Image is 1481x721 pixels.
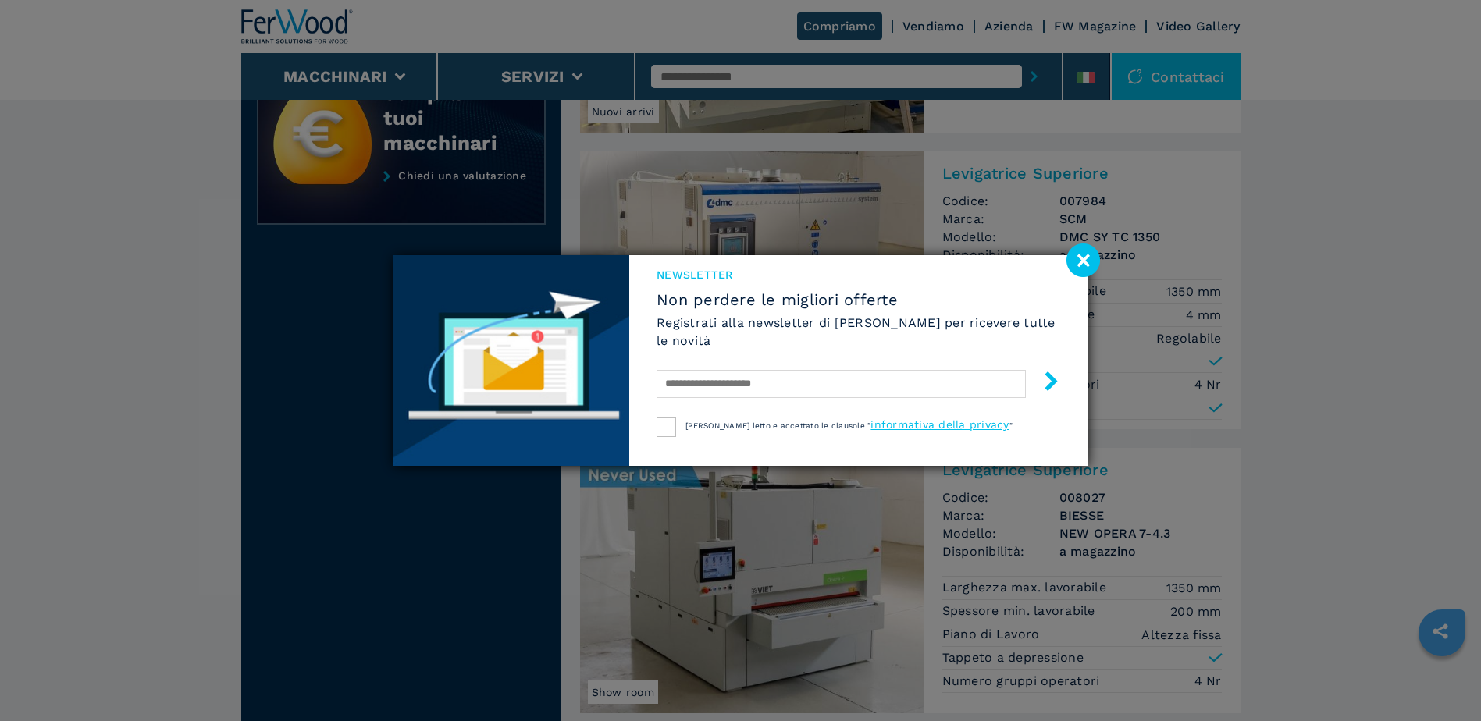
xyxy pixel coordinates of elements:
[870,418,1009,431] a: informativa della privacy
[1026,365,1061,402] button: submit-button
[1009,421,1013,430] span: "
[657,290,1060,309] span: Non perdere le migliori offerte
[657,314,1060,350] h6: Registrati alla newsletter di [PERSON_NAME] per ricevere tutte le novità
[657,267,1060,282] span: NEWSLETTER
[685,421,870,430] span: [PERSON_NAME] letto e accettato le clausole "
[393,255,630,466] img: Newsletter image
